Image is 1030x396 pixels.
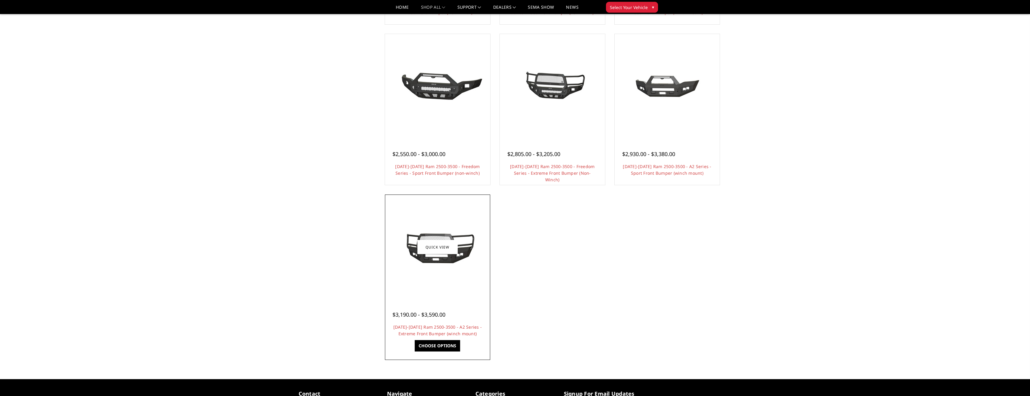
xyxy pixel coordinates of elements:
[501,35,604,138] a: 2019-2025 Ram 2500-3500 - Freedom Series - Extreme Front Bumper (Non-Winch) 2019-2025 Ram 2500-35...
[415,340,460,351] a: Choose Options
[507,150,560,158] span: $2,805.00 - $3,205.00
[457,5,481,14] a: Support
[622,150,675,158] span: $2,930.00 - $3,380.00
[392,311,445,318] span: $3,190.00 - $3,590.00
[610,4,648,11] span: Select Your Vehicle
[421,5,445,14] a: shop all
[510,164,595,183] a: [DATE]-[DATE] Ram 2500-3500 - Freedom Series - Extreme Front Bumper (Non-Winch)
[493,5,516,14] a: Dealers
[417,240,458,254] a: Quick view
[623,164,711,176] a: [DATE]-[DATE] Ram 2500-3500 - A2 Series - Sport Front Bumper (winch mount)
[389,64,486,109] img: 2019-2025 Ram 2500-3500 - Freedom Series - Sport Front Bumper (non-winch)
[395,164,480,176] a: [DATE]-[DATE] Ram 2500-3500 - Freedom Series - Sport Front Bumper (non-winch)
[392,150,445,158] span: $2,550.00 - $3,000.00
[386,35,489,138] a: 2019-2025 Ram 2500-3500 - Freedom Series - Sport Front Bumper (non-winch) Multiple lighting options
[606,2,658,13] button: Select Your Vehicle
[389,226,486,269] img: 2019-2025 Ram 2500-3500 - A2 Series - Extreme Front Bumper (winch mount)
[393,324,482,336] a: [DATE]-[DATE] Ram 2500-3500 - A2 Series - Extreme Front Bumper (winch mount)
[566,5,578,14] a: News
[396,5,409,14] a: Home
[652,4,654,10] span: ▾
[616,35,718,138] a: 2019-2025 Ram 2500-3500 - A2 Series - Sport Front Bumper (winch mount) 2019-2025 Ram 2500-3500 - ...
[528,5,554,14] a: SEMA Show
[386,196,489,298] a: 2019-2025 Ram 2500-3500 - A2 Series - Extreme Front Bumper (winch mount)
